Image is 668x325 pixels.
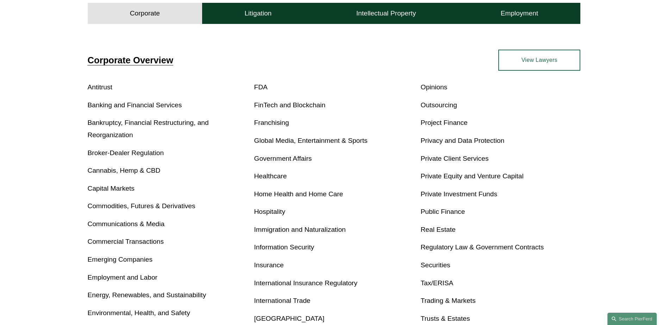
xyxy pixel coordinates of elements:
a: Trusts & Estates [420,315,470,322]
a: FDA [254,83,268,91]
a: Commodities, Futures & Derivatives [88,202,195,210]
a: Outsourcing [420,101,457,109]
a: Banking and Financial Services [88,101,182,109]
a: Emerging Companies [88,256,153,263]
a: Communications & Media [88,220,165,228]
a: [GEOGRAPHIC_DATA] [254,315,325,322]
a: Global Media, Entertainment & Sports [254,137,368,144]
a: Government Affairs [254,155,312,162]
a: Privacy and Data Protection [420,137,504,144]
a: Tax/ERISA [420,279,453,287]
a: Bankruptcy, Financial Restructuring, and Reorganization [88,119,209,139]
h4: Employment [501,9,538,18]
a: View Lawyers [498,50,580,71]
a: Franchising [254,119,289,126]
a: Home Health and Home Care [254,190,343,198]
a: Private Equity and Venture Capital [420,172,523,180]
a: Opinions [420,83,447,91]
a: Cannabis, Hemp & CBD [88,167,161,174]
a: Hospitality [254,208,286,215]
a: Antitrust [88,83,112,91]
a: Trading & Markets [420,297,475,304]
a: Real Estate [420,226,455,233]
a: Employment and Labor [88,274,157,281]
a: Corporate Overview [88,55,173,65]
a: Securities [420,261,450,269]
a: Regulatory Law & Government Contracts [420,243,544,251]
a: Capital Markets [88,185,135,192]
a: Private Client Services [420,155,488,162]
a: Commercial Transactions [88,238,164,245]
h4: Corporate [130,9,160,18]
a: Private Investment Funds [420,190,497,198]
a: Environmental, Health, and Safety [88,309,190,317]
a: Insurance [254,261,284,269]
h4: Litigation [244,9,271,18]
a: Energy, Renewables, and Sustainability [88,291,206,299]
a: FinTech and Blockchain [254,101,326,109]
a: International Insurance Regulatory [254,279,357,287]
a: Broker-Dealer Regulation [88,149,164,157]
h4: Intellectual Property [356,9,416,18]
a: Public Finance [420,208,465,215]
a: Search this site [607,313,657,325]
a: Project Finance [420,119,467,126]
a: Healthcare [254,172,287,180]
a: Information Security [254,243,314,251]
a: Immigration and Naturalization [254,226,346,233]
a: International Trade [254,297,311,304]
